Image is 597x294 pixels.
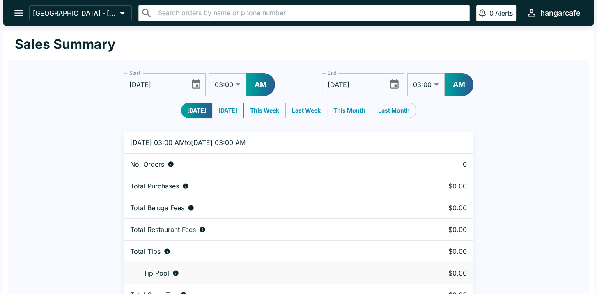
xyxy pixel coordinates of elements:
[130,182,179,190] p: Total Purchases
[243,103,286,118] button: This Week
[411,225,467,234] p: $0.00
[495,9,513,17] p: Alerts
[386,76,403,93] button: Choose date, selected date is Aug 13, 2025
[130,269,398,277] div: Tips unclaimed by a waiter
[29,5,132,21] button: [GEOGRAPHIC_DATA] - [GEOGRAPHIC_DATA]
[33,9,117,17] p: [GEOGRAPHIC_DATA] - [GEOGRAPHIC_DATA]
[130,182,398,190] div: Aggregate order subtotals
[8,2,29,23] button: open drawer
[411,247,467,255] p: $0.00
[411,204,467,212] p: $0.00
[523,4,584,22] button: hangarcafe
[445,73,473,96] button: AM
[540,8,581,18] div: hangarcafe
[130,225,398,234] div: Fees paid by diners to restaurant
[130,247,161,255] p: Total Tips
[411,160,467,168] p: 0
[327,103,372,118] button: This Month
[130,225,196,234] p: Total Restaurant Fees
[156,7,466,19] input: Search orders by name or phone number
[129,69,140,76] label: Start
[489,9,494,17] p: 0
[212,103,244,118] button: [DATE]
[411,182,467,190] p: $0.00
[187,76,205,93] button: Choose date, selected date is Aug 12, 2025
[124,73,184,96] input: mm/dd/yyyy
[181,103,212,118] button: [DATE]
[322,73,382,96] input: mm/dd/yyyy
[130,204,184,212] p: Total Beluga Fees
[130,160,398,168] div: Number of orders placed
[15,36,115,53] h1: Sales Summary
[130,138,398,147] p: [DATE] 03:00 AM to [DATE] 03:00 AM
[285,103,327,118] button: Last Week
[130,160,164,168] p: No. Orders
[372,103,416,118] button: Last Month
[328,69,337,76] label: End
[130,247,398,255] div: Combined individual and pooled tips
[143,269,169,277] p: Tip Pool
[411,269,467,277] p: $0.00
[130,204,398,212] div: Fees paid by diners to Beluga
[246,73,275,96] button: AM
